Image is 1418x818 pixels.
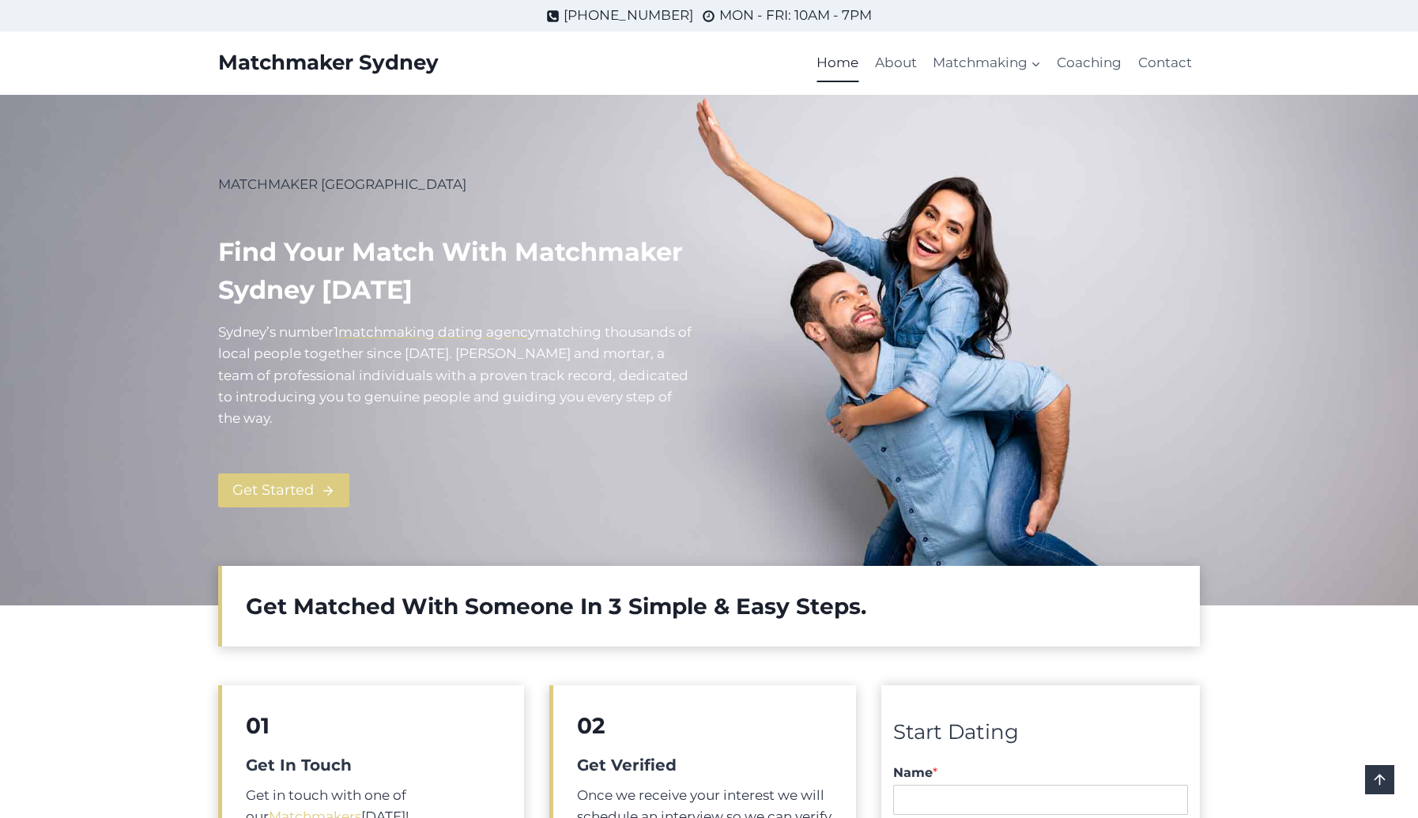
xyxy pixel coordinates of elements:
a: Coaching [1049,44,1129,82]
a: About [867,44,925,82]
nav: Primary Navigation [809,44,1200,82]
a: Get Started [218,473,349,507]
mark: m [535,324,549,340]
mark: 1 [334,324,338,340]
span: [PHONE_NUMBER] [564,5,693,26]
a: Scroll to top [1365,765,1394,794]
h5: Get Verified [577,753,832,777]
a: Contact [1130,44,1200,82]
a: [PHONE_NUMBER] [546,5,693,26]
h1: Find your match with Matchmaker Sydney [DATE] [218,233,696,309]
h5: Get In Touch [246,753,500,777]
span: Matchmaking [933,52,1041,74]
span: MON - FRI: 10AM - 7PM [719,5,872,26]
span: Get Started [232,479,314,502]
h2: 01 [246,709,500,742]
h2: 02 [577,709,832,742]
a: matchmaking dating agency [338,324,535,340]
a: Matchmaking [925,44,1049,82]
h2: Get Matched With Someone In 3 Simple & Easy Steps.​ [246,590,1176,623]
a: Matchmaker Sydney [218,51,439,75]
a: Home [809,44,866,82]
label: Name [893,765,1188,782]
div: Start Dating [893,716,1188,749]
p: MATCHMAKER [GEOGRAPHIC_DATA] [218,174,696,195]
p: Sydney’s number atching thousands of local people together since [DATE]. [PERSON_NAME] and mortar... [218,322,696,429]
